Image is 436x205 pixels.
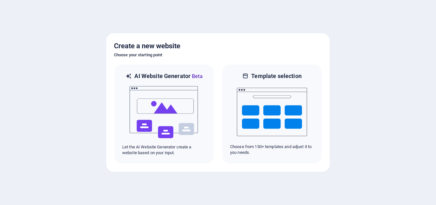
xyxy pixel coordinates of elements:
[251,72,301,80] h6: Template selection
[191,73,203,79] span: Beta
[222,64,322,164] div: Template selectionChoose from 150+ templates and adjust it to you needs.
[114,41,322,51] h5: Create a new website
[114,51,322,59] h6: Choose your starting point
[129,80,199,144] img: ai
[230,144,314,155] p: Choose from 150+ templates and adjust it to you needs.
[134,72,202,80] h6: AI Website Generator
[122,144,206,156] p: Let the AI Website Generator create a website based on your input.
[114,64,214,164] div: AI Website GeneratorBetaaiLet the AI Website Generator create a website based on your input.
